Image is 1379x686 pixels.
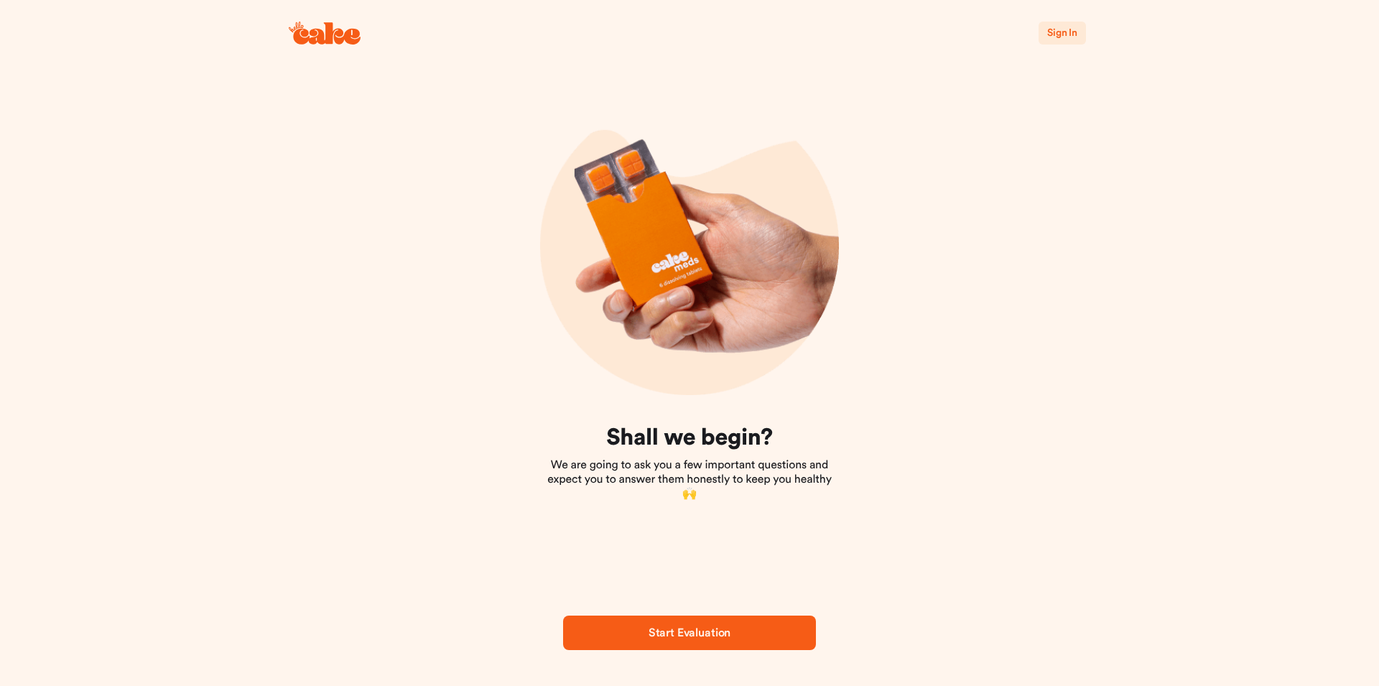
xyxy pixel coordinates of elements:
div: We are going to ask you a few important questions and expect you to answer them honestly to keep ... [543,424,836,501]
button: Start Evaluation [563,616,816,650]
h1: Shall we begin? [543,424,836,453]
span: Sign In [1047,28,1077,38]
button: Sign In [1039,22,1086,45]
img: onboarding-img03.png [540,96,839,395]
span: Start Evaluation [649,627,730,639]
